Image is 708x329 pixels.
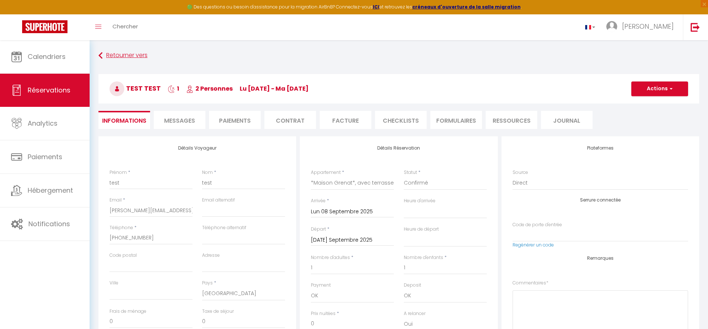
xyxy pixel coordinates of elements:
label: Nom [202,169,213,176]
label: Nombre d'enfants [404,254,443,261]
h4: Serrure connectée [513,197,688,203]
li: Journal [541,111,593,129]
a: Regénérer un code [513,242,554,248]
label: Heure de départ [404,226,439,233]
label: Code de porte d'entrée [513,221,562,228]
h4: Détails Réservation [311,146,486,151]
label: Commentaires [513,280,548,287]
img: Super Booking [22,20,67,33]
span: Notifications [28,219,70,228]
label: Prix nuitées [311,310,336,317]
a: Chercher [107,14,143,40]
h4: Remarques [513,256,688,261]
label: Deposit [404,282,421,289]
label: Ville [110,280,118,287]
label: Nombre d'adultes [311,254,350,261]
h4: Plateformes [513,146,688,151]
label: Adresse [202,252,220,259]
li: FORMULAIRES [430,111,482,129]
li: Contrat [264,111,316,129]
label: Email alternatif [202,197,235,204]
button: Ouvrir le widget de chat LiveChat [6,3,28,25]
span: [PERSON_NAME] [622,22,674,31]
span: Paiements [28,152,62,161]
span: Messages [164,116,195,125]
label: Statut [404,169,417,176]
li: CHECKLISTS [375,111,427,129]
label: Prénom [110,169,127,176]
span: lu [DATE] - ma [DATE] [240,84,309,93]
span: Chercher [112,22,138,30]
img: ... [606,21,617,32]
span: 2 Personnes [186,84,233,93]
img: logout [691,22,700,32]
h4: Détails Voyageur [110,146,285,151]
a: Retourner vers [98,49,699,62]
li: Paiements [209,111,261,129]
button: Actions [631,81,688,96]
a: ... [PERSON_NAME] [601,14,683,40]
label: Appartement [311,169,341,176]
label: Téléphone alternatif [202,224,246,231]
label: Téléphone [110,224,133,231]
a: ICI [373,4,379,10]
span: Réservations [28,85,70,95]
label: Frais de ménage [110,308,146,315]
label: Email [110,197,122,204]
label: Départ [311,226,326,233]
li: Informations [98,111,150,129]
label: A relancer [404,310,426,317]
span: Calendriers [28,52,66,61]
li: Ressources [486,111,537,129]
label: Payment [311,282,331,289]
li: Facture [320,111,371,129]
label: Arrivée [311,197,326,204]
label: Code postal [110,252,137,259]
a: créneaux d'ouverture de la salle migration [412,4,521,10]
label: Taxe de séjour [202,308,234,315]
span: Hébergement [28,186,73,195]
span: test test [110,84,161,93]
span: Analytics [28,119,58,128]
label: Source [513,169,528,176]
label: Pays [202,280,213,287]
label: Heure d'arrivée [404,197,435,204]
span: 1 [168,84,179,93]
